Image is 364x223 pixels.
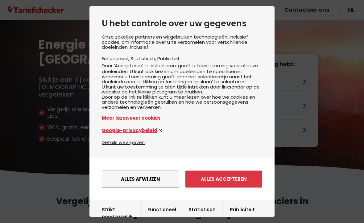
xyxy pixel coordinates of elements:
button: Alles afwijzen [102,171,179,188]
button: Details weergeven [102,139,145,146]
a: Google-privacybeleid [102,127,262,134]
button: Alles accepteren [185,171,262,188]
a: Meer lezen over cookies [102,114,262,122]
h2: U hebt controle over uw gegevens [102,19,262,28]
div: Onze zakelijke partners en wij gebruiken technologieën, inclusief cookies, om informatie over u t... [102,35,262,139]
li: Statistisch [130,55,157,62]
li: Publiciteit [157,55,180,62]
div: menu [89,158,275,200]
li: Functioneel [102,55,130,62]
